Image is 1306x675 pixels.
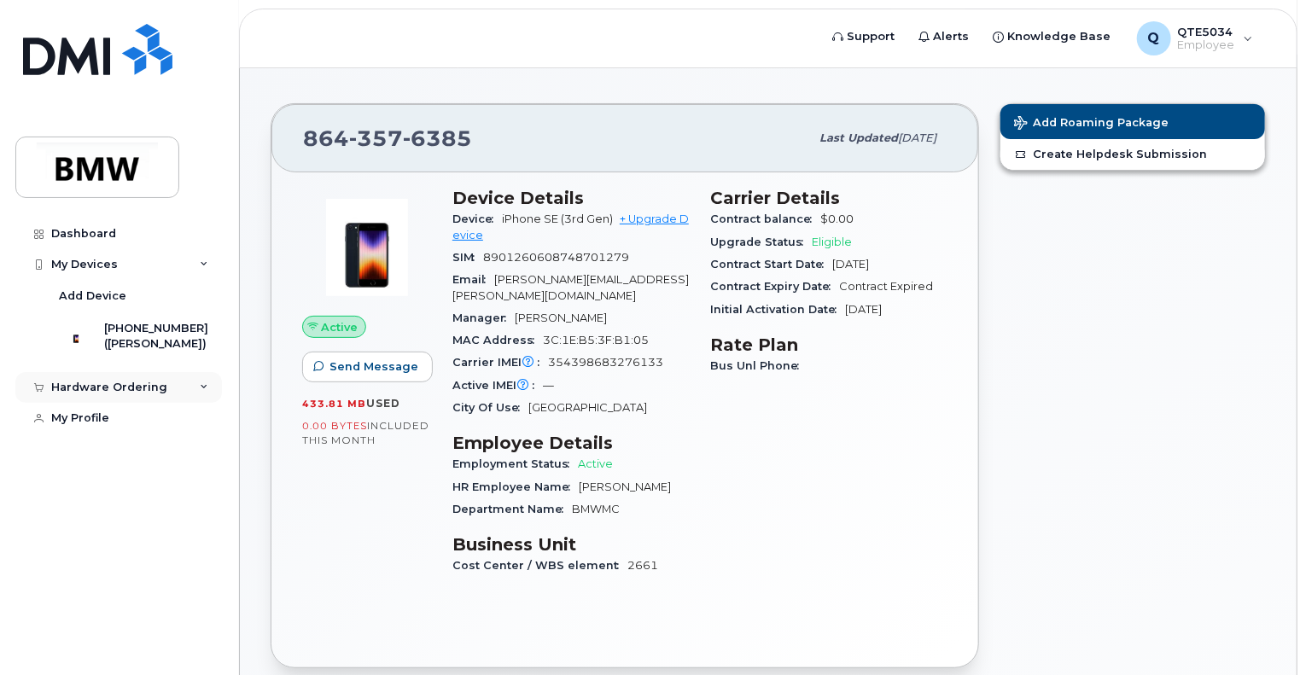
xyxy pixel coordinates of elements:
[848,28,895,45] span: Support
[1008,28,1111,45] span: Knowledge Base
[302,352,433,382] button: Send Message
[483,251,629,264] span: 8901260608748701279
[1000,139,1265,170] a: Create Helpdesk Submission
[452,188,690,208] h3: Device Details
[812,236,852,248] span: Eligible
[1000,104,1265,139] button: Add Roaming Package
[452,273,494,286] span: Email
[832,258,869,271] span: [DATE]
[1125,21,1265,55] div: QTE5034
[710,303,845,316] span: Initial Activation Date
[349,125,403,151] span: 357
[578,457,613,470] span: Active
[1178,25,1235,38] span: QTE5034
[710,280,839,293] span: Contract Expiry Date
[515,311,607,324] span: [PERSON_NAME]
[452,273,689,301] span: [PERSON_NAME][EMAIL_ADDRESS][PERSON_NAME][DOMAIN_NAME]
[502,212,613,225] span: iPhone SE (3rd Gen)
[452,311,515,324] span: Manager
[1014,116,1169,132] span: Add Roaming Package
[452,379,543,392] span: Active IMEI
[898,131,936,144] span: [DATE]
[452,401,528,414] span: City Of Use
[403,125,472,151] span: 6385
[452,334,543,346] span: MAC Address
[907,20,982,54] a: Alerts
[572,503,620,515] span: BMWMC
[934,28,970,45] span: Alerts
[820,212,854,225] span: $0.00
[452,559,627,572] span: Cost Center / WBS element
[819,131,898,144] span: Last updated
[821,20,907,54] a: Support
[452,503,572,515] span: Department Name
[329,358,418,375] span: Send Message
[839,280,933,293] span: Contract Expired
[452,251,483,264] span: SIM
[710,359,808,372] span: Bus Unl Phone
[548,356,663,369] span: 354398683276133
[579,480,671,493] span: [PERSON_NAME]
[543,379,554,392] span: —
[1148,28,1160,49] span: Q
[452,480,579,493] span: HR Employee Name
[316,196,418,299] img: image20231002-3703462-1angbar.jpeg
[1232,601,1293,662] iframe: Messenger Launcher
[303,125,472,151] span: 864
[452,212,689,241] a: + Upgrade Device
[528,401,647,414] span: [GEOGRAPHIC_DATA]
[302,419,429,447] span: included this month
[710,188,947,208] h3: Carrier Details
[627,559,658,572] span: 2661
[366,397,400,410] span: used
[710,335,947,355] h3: Rate Plan
[452,433,690,453] h3: Employee Details
[845,303,882,316] span: [DATE]
[710,258,832,271] span: Contract Start Date
[710,212,820,225] span: Contract balance
[322,319,359,335] span: Active
[452,212,502,225] span: Device
[452,534,690,555] h3: Business Unit
[1178,38,1235,52] span: Employee
[452,457,578,470] span: Employment Status
[543,334,649,346] span: 3C:1E:B5:3F:B1:05
[452,356,548,369] span: Carrier IMEI
[710,236,812,248] span: Upgrade Status
[302,398,366,410] span: 433.81 MB
[982,20,1123,54] a: Knowledge Base
[302,420,367,432] span: 0.00 Bytes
